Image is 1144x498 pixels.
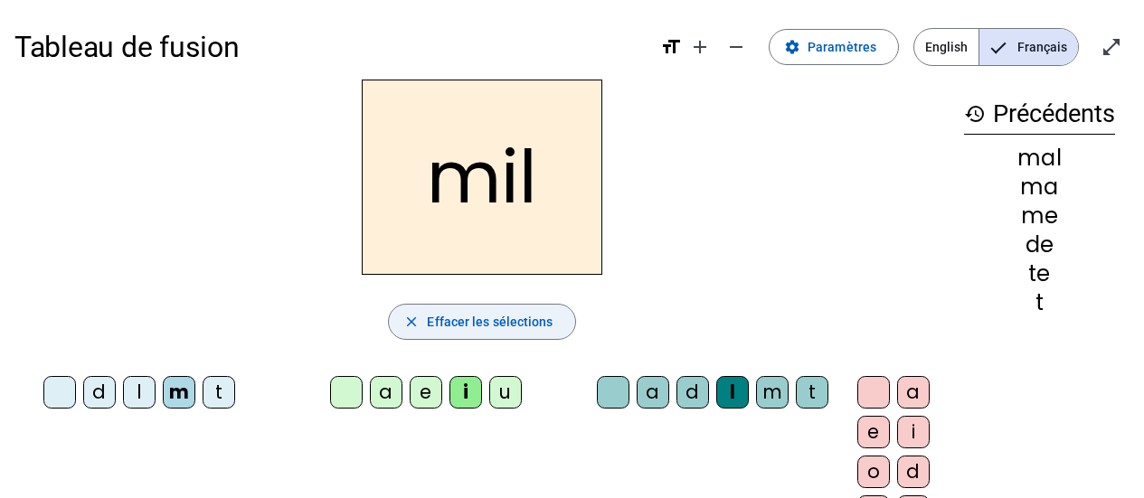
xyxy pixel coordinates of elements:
span: Paramètres [808,36,876,58]
div: l [123,376,156,409]
div: m [163,376,195,409]
mat-button-toggle-group: Language selection [913,28,1079,66]
div: t [964,292,1115,314]
div: e [857,416,890,448]
div: a [897,376,930,409]
h3: Précédents [964,94,1115,135]
mat-icon: add [689,36,711,58]
div: de [964,234,1115,256]
div: i [449,376,482,409]
mat-icon: remove [725,36,747,58]
span: Français [979,29,1078,65]
div: d [83,376,116,409]
div: i [897,416,930,448]
span: English [914,29,979,65]
div: t [796,376,828,409]
div: te [964,263,1115,285]
mat-icon: open_in_full [1101,36,1122,58]
mat-icon: close [403,314,420,330]
h2: mil [362,80,602,275]
div: mal [964,147,1115,169]
div: a [370,376,402,409]
button: Diminuer la taille de la police [718,29,754,65]
div: me [964,205,1115,227]
div: d [676,376,709,409]
div: e [410,376,442,409]
button: Entrer en plein écran [1093,29,1130,65]
mat-icon: format_size [660,36,682,58]
span: Effacer les sélections [427,311,553,333]
mat-icon: history [964,103,986,125]
div: l [716,376,749,409]
div: t [203,376,235,409]
h1: Tableau de fusion [14,18,646,76]
button: Paramètres [769,29,899,65]
button: Effacer les sélections [388,304,575,340]
div: ma [964,176,1115,198]
div: a [637,376,669,409]
div: o [857,456,890,488]
button: Augmenter la taille de la police [682,29,718,65]
div: m [756,376,789,409]
mat-icon: settings [784,39,800,55]
div: u [489,376,522,409]
div: d [897,456,930,488]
